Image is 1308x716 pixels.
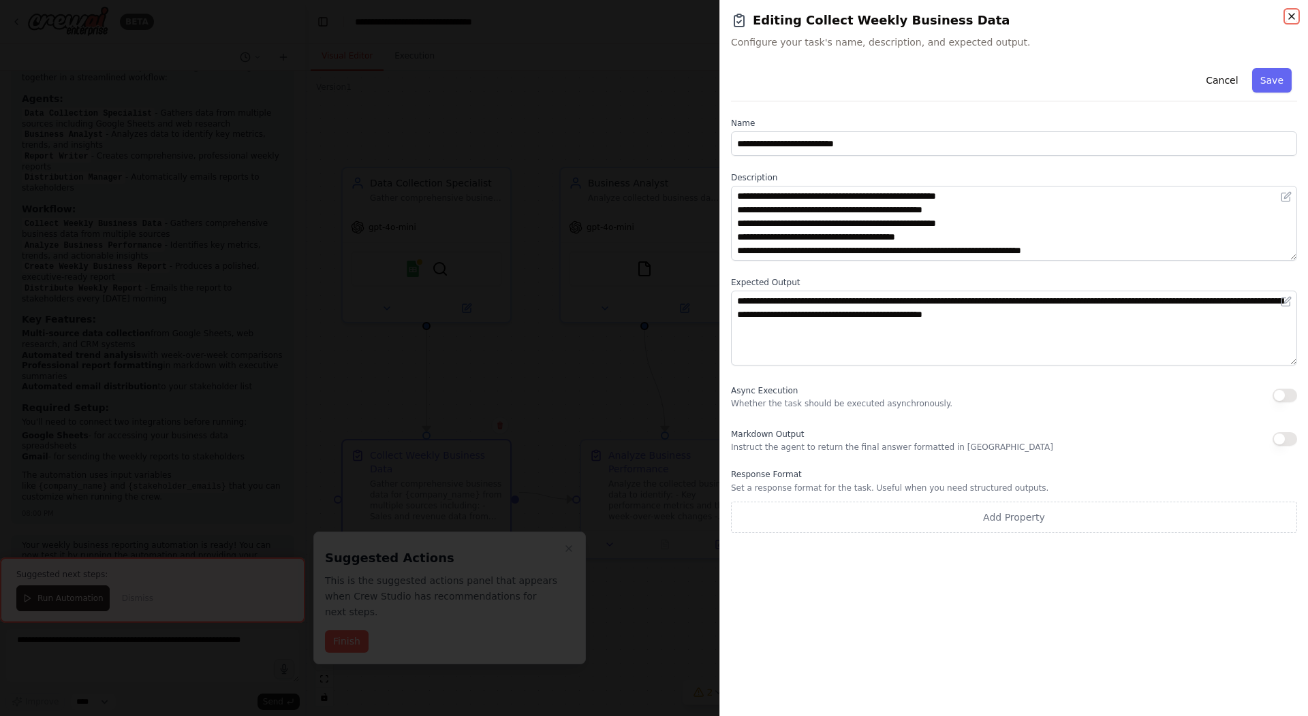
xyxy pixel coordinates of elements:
p: Whether the task should be executed asynchronously. [731,398,952,409]
span: Async Execution [731,386,798,395]
p: Set a response format for the task. Useful when you need structured outputs. [731,483,1297,493]
span: Markdown Output [731,429,804,439]
button: Cancel [1198,68,1246,93]
label: Response Format [731,469,1297,480]
label: Name [731,118,1297,129]
h2: Editing Collect Weekly Business Data [731,11,1297,30]
button: Open in editor [1278,189,1294,205]
label: Description [731,172,1297,183]
button: Add Property [731,502,1297,533]
button: Save [1252,68,1292,93]
p: Instruct the agent to return the final answer formatted in [GEOGRAPHIC_DATA] [731,442,1053,453]
label: Expected Output [731,277,1297,288]
span: Configure your task's name, description, and expected output. [731,35,1297,49]
button: Open in editor [1278,293,1294,310]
